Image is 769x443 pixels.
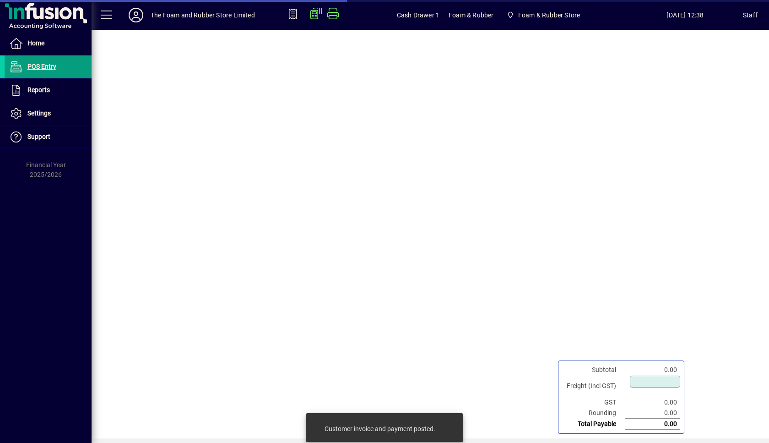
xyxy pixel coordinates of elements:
td: 0.00 [625,365,680,375]
a: Reports [5,79,92,102]
a: Settings [5,102,92,125]
a: Home [5,32,92,55]
td: Rounding [562,408,625,419]
td: 0.00 [625,397,680,408]
td: GST [562,397,625,408]
div: Customer invoice and payment posted. [325,424,435,433]
a: Support [5,126,92,148]
span: Foam & Rubber Store [503,7,584,23]
span: Support [27,133,50,140]
td: 0.00 [625,419,680,430]
td: Total Payable [562,419,625,430]
button: Profile [121,7,151,23]
span: Settings [27,109,51,117]
span: Home [27,39,44,47]
div: Staff [743,8,758,22]
span: POS Entry [27,63,56,70]
span: Cash Drawer 1 [397,8,439,22]
span: Reports [27,86,50,93]
td: Subtotal [562,365,625,375]
span: [DATE] 12:38 [628,8,743,22]
div: The Foam and Rubber Store Limited [151,8,255,22]
span: Foam & Rubber [449,8,493,22]
span: Foam & Rubber Store [518,8,580,22]
td: 0.00 [625,408,680,419]
td: Freight (Incl GST) [562,375,625,397]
